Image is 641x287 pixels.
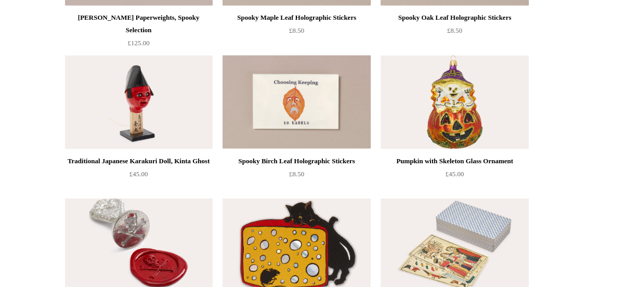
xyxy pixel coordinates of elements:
a: Traditional Japanese Karakuri Doll, Kinta Ghost £45.00 [65,154,213,197]
a: Spooky Oak Leaf Holographic Stickers £8.50 [381,11,528,54]
span: £8.50 [447,27,462,34]
span: £125.00 [127,39,149,47]
img: Pumpkin with Skeleton Glass Ornament [381,55,528,149]
div: Pumpkin with Skeleton Glass Ornament [383,154,526,167]
a: Spooky Maple Leaf Holographic Stickers £8.50 [223,11,370,54]
a: Spooky Birch Leaf Holographic Stickers Spooky Birch Leaf Holographic Stickers [223,55,370,149]
div: Traditional Japanese Karakuri Doll, Kinta Ghost [68,154,210,167]
span: £8.50 [289,169,304,177]
a: Spooky Birch Leaf Holographic Stickers £8.50 [223,154,370,197]
div: [PERSON_NAME] Paperweights, Spooky Selection [68,11,210,36]
span: £45.00 [129,169,148,177]
img: Traditional Japanese Karakuri Doll, Kinta Ghost [65,55,213,149]
span: £45.00 [446,169,464,177]
span: £8.50 [289,27,304,34]
img: Spooky Birch Leaf Holographic Stickers [223,55,370,149]
div: Spooky Birch Leaf Holographic Stickers [225,154,368,167]
div: Spooky Oak Leaf Holographic Stickers [383,11,526,24]
a: Pumpkin with Skeleton Glass Ornament Pumpkin with Skeleton Glass Ornament [381,55,528,149]
a: Pumpkin with Skeleton Glass Ornament £45.00 [381,154,528,197]
div: Spooky Maple Leaf Holographic Stickers [225,11,368,24]
a: Traditional Japanese Karakuri Doll, Kinta Ghost Traditional Japanese Karakuri Doll, Kinta Ghost [65,55,213,149]
a: [PERSON_NAME] Paperweights, Spooky Selection £125.00 [65,11,213,54]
